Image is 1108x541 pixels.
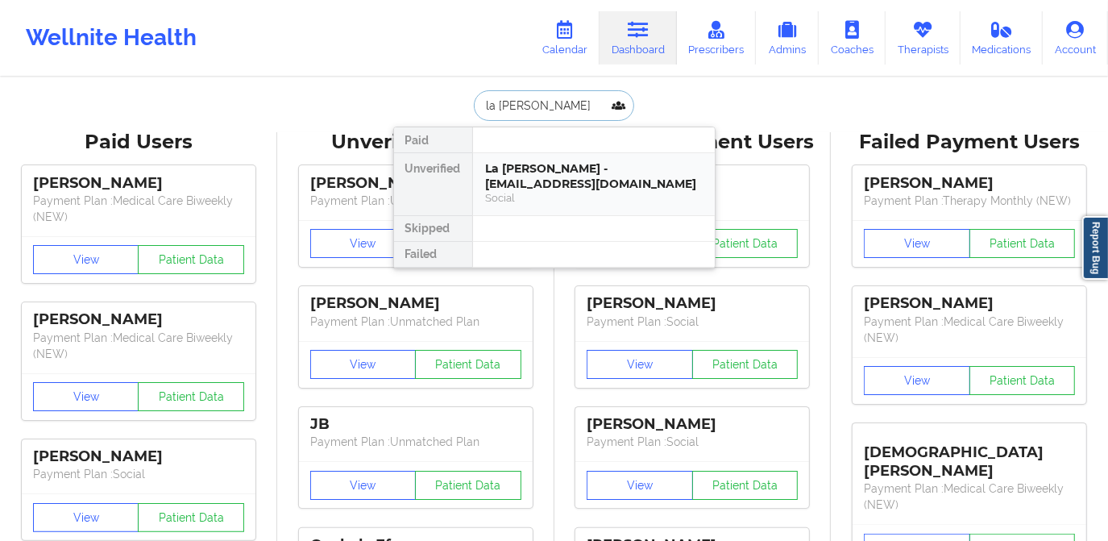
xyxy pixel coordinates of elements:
button: View [864,366,970,395]
button: Patient Data [138,245,244,274]
a: Calendar [530,11,600,65]
button: Patient Data [415,471,521,500]
p: Payment Plan : Social [33,466,244,482]
div: [PERSON_NAME] [310,294,521,313]
div: Skipped [394,216,472,242]
button: View [587,471,693,500]
button: Patient Data [969,229,1076,258]
button: Patient Data [969,366,1076,395]
button: View [33,503,139,532]
p: Payment Plan : Social [587,314,798,330]
a: Account [1043,11,1108,65]
p: Payment Plan : Therapy Monthly (NEW) [864,193,1075,209]
div: Paid Users [11,130,266,155]
div: Paid [394,127,472,153]
div: [PERSON_NAME] [310,174,521,193]
button: Patient Data [692,471,799,500]
div: [PERSON_NAME] [587,415,798,434]
div: [DEMOGRAPHIC_DATA][PERSON_NAME] [864,431,1075,481]
p: Payment Plan : Unmatched Plan [310,314,521,330]
p: Payment Plan : Medical Care Biweekly (NEW) [33,330,244,362]
a: Therapists [886,11,961,65]
div: [PERSON_NAME] [864,174,1075,193]
button: Patient Data [138,503,244,532]
p: Payment Plan : Unmatched Plan [310,434,521,450]
a: Medications [961,11,1044,65]
div: [PERSON_NAME] [33,447,244,466]
a: Coaches [819,11,886,65]
div: Failed [394,242,472,268]
p: Payment Plan : Medical Care Biweekly (NEW) [864,481,1075,513]
div: JB [310,415,521,434]
div: [PERSON_NAME] [33,174,244,193]
button: View [33,245,139,274]
div: La [PERSON_NAME] - [EMAIL_ADDRESS][DOMAIN_NAME] [486,161,702,191]
button: View [864,229,970,258]
button: Patient Data [415,350,521,379]
a: Report Bug [1082,216,1108,280]
button: Patient Data [692,350,799,379]
p: Payment Plan : Medical Care Biweekly (NEW) [864,314,1075,346]
div: Unverified Users [288,130,543,155]
div: [PERSON_NAME] [864,294,1075,313]
button: View [310,471,417,500]
div: Unverified [394,153,472,216]
div: Social [486,191,702,205]
p: Payment Plan : Social [587,434,798,450]
button: View [33,382,139,411]
a: Prescribers [677,11,757,65]
p: Payment Plan : Medical Care Biweekly (NEW) [33,193,244,225]
p: Payment Plan : Unmatched Plan [310,193,521,209]
button: View [310,229,417,258]
a: Admins [756,11,819,65]
button: Patient Data [692,229,799,258]
div: [PERSON_NAME] [587,294,798,313]
button: View [587,350,693,379]
div: [PERSON_NAME] [33,310,244,329]
button: View [310,350,417,379]
button: Patient Data [138,382,244,411]
a: Dashboard [600,11,677,65]
div: Failed Payment Users [842,130,1097,155]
